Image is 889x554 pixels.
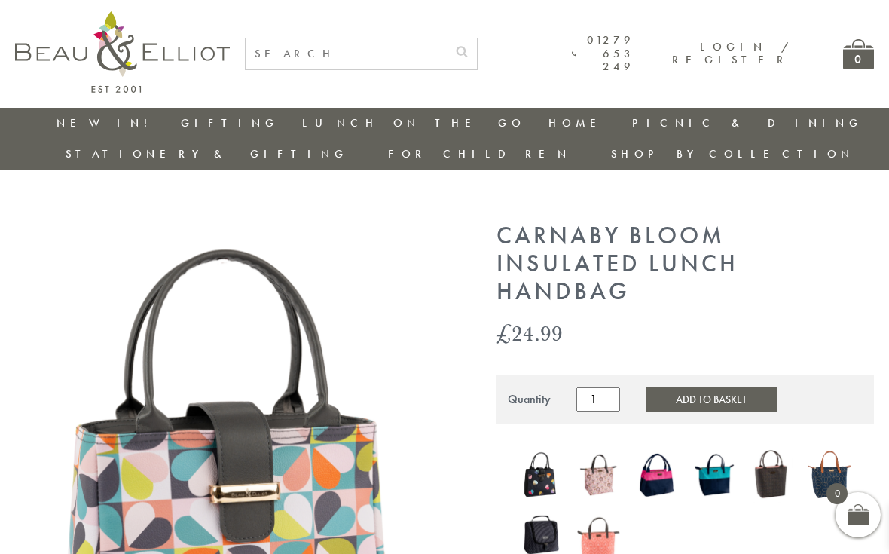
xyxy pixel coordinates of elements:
a: For Children [388,146,571,161]
h1: Carnaby Bloom Insulated Lunch Handbag [496,222,874,305]
div: Quantity [508,393,551,406]
a: Picnic & Dining [632,115,863,130]
a: Dove Insulated Lunch Bag [750,447,793,506]
span: £ [496,317,512,348]
img: Colour Block Luxury Insulated Lunch Bag [693,447,736,503]
a: Home [548,115,609,130]
a: Login / Register [672,39,790,67]
a: Colour Block Luxury Insulated Lunch Bag [693,447,736,506]
img: Dove Insulated Lunch Bag [750,447,793,503]
a: 0 [843,39,874,69]
a: Boho Luxury Insulated Lunch Bag [577,447,620,506]
input: SEARCH [246,38,447,69]
img: Emily Heart Insulated Lunch Bag [519,449,562,500]
a: 01279 653 249 [572,34,634,73]
bdi: 24.99 [496,317,563,348]
input: Product quantity [576,387,620,412]
a: Shop by collection [611,146,854,161]
a: New in! [57,115,157,130]
img: Boho Luxury Insulated Lunch Bag [577,447,620,503]
a: Navy 7L Luxury Insulated Lunch Bag [808,446,851,507]
img: logo [15,11,230,93]
img: Navy 7L Luxury Insulated Lunch Bag [808,446,851,503]
a: Stationery & Gifting [66,146,348,161]
a: Lunch On The Go [302,115,525,130]
a: Gifting [181,115,279,130]
span: 0 [826,483,848,504]
img: Colour Block Insulated Lunch Bag [635,447,678,503]
button: Add to Basket [646,387,777,412]
a: Emily Heart Insulated Lunch Bag [519,449,562,503]
a: Colour Block Insulated Lunch Bag [635,447,678,506]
